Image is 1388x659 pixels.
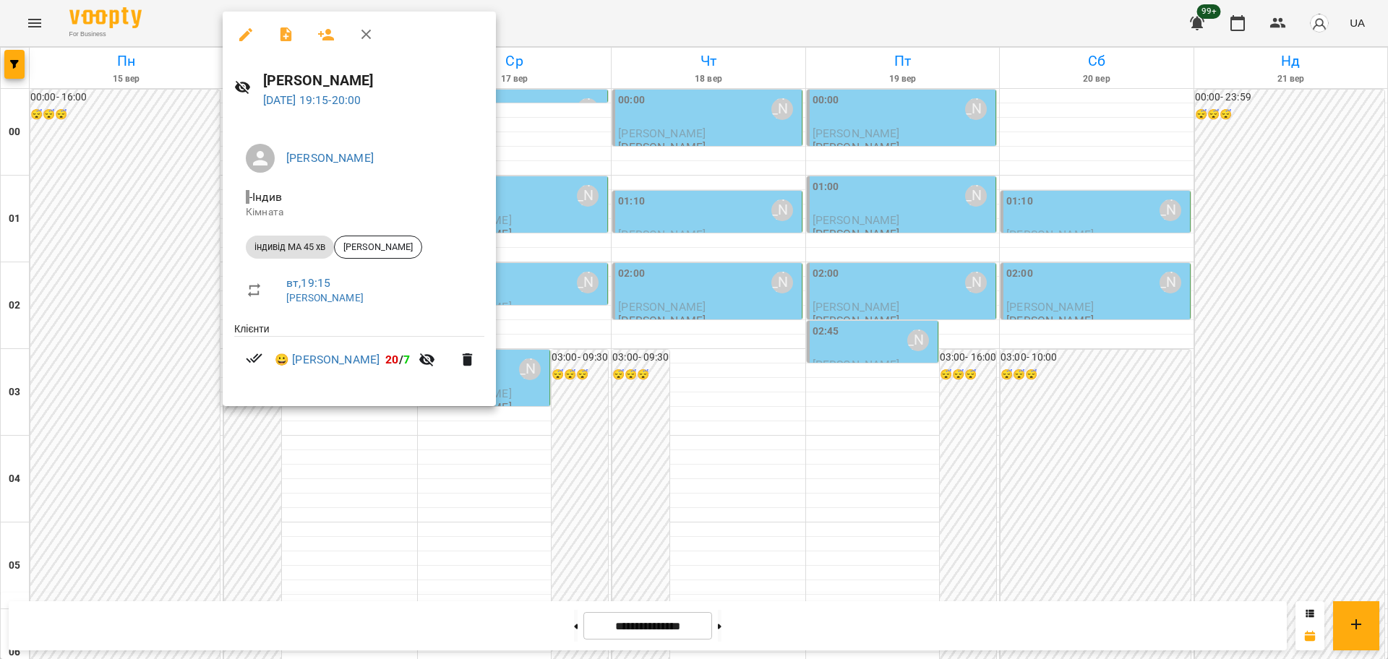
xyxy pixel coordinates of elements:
[385,353,410,366] b: /
[286,292,364,303] a: [PERSON_NAME]
[263,69,485,92] h6: [PERSON_NAME]
[286,151,374,165] a: [PERSON_NAME]
[334,236,422,259] div: [PERSON_NAME]
[246,190,285,204] span: - Індив
[263,93,361,107] a: [DATE] 19:15-20:00
[234,322,484,389] ul: Клієнти
[246,241,334,254] span: індивід МА 45 хв
[286,276,330,290] a: вт , 19:15
[246,205,473,220] p: Кімната
[246,350,263,367] svg: Візит сплачено
[385,353,398,366] span: 20
[275,351,380,369] a: 😀 [PERSON_NAME]
[335,241,421,254] span: [PERSON_NAME]
[403,353,410,366] span: 7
